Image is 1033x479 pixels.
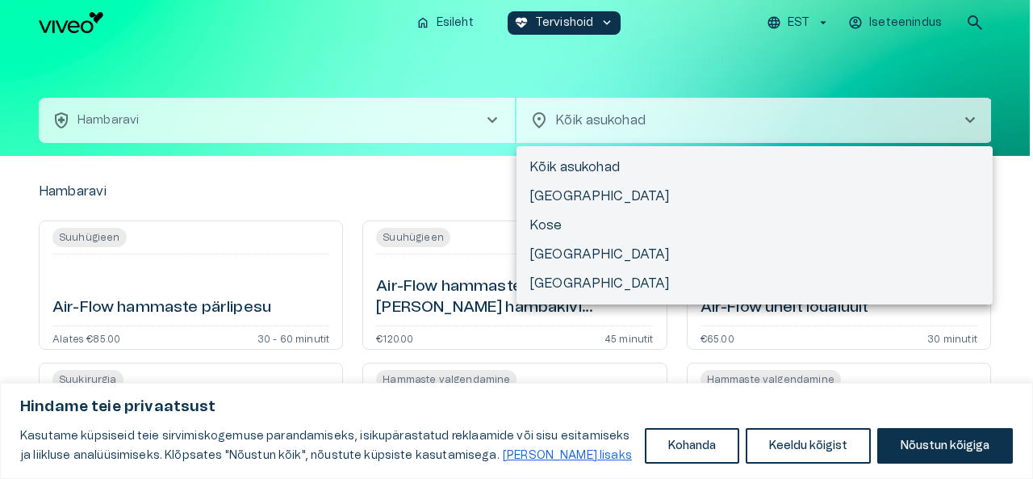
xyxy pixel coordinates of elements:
button: Kohanda [645,428,739,464]
button: Keeldu kõigist [746,428,871,464]
li: [GEOGRAPHIC_DATA] [516,269,993,298]
li: Kõik asukohad [516,153,993,182]
li: [GEOGRAPHIC_DATA] [516,182,993,211]
a: Loe lisaks [502,449,633,462]
button: Nõustun kõigiga [877,428,1013,464]
li: Kose [516,211,993,240]
p: Kasutame küpsiseid teie sirvimiskogemuse parandamiseks, isikupärastatud reklaamide või sisu esita... [20,426,633,465]
li: [GEOGRAPHIC_DATA] [516,240,993,269]
p: Hindame teie privaatsust [20,397,1013,417]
